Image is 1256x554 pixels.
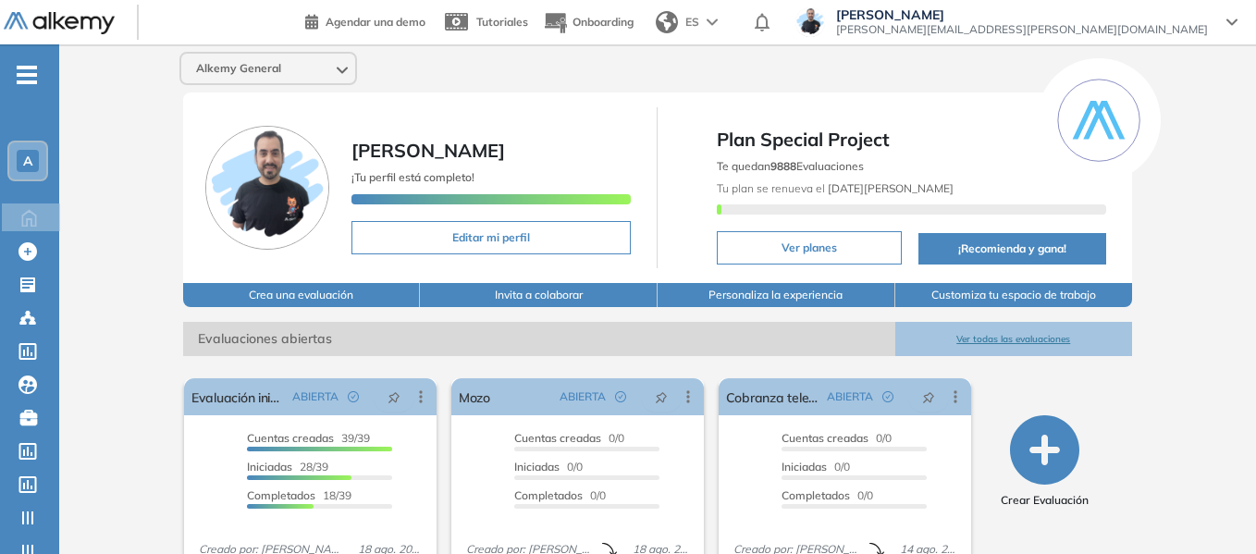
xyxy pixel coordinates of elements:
[707,18,718,26] img: arrow
[292,388,339,405] span: ABIERTA
[348,391,359,402] span: check-circle
[247,488,315,502] span: Completados
[717,126,1106,154] span: Plan Special Project
[247,460,292,474] span: Iniciadas
[514,460,583,474] span: 0/0
[836,7,1208,22] span: [PERSON_NAME]
[514,431,624,445] span: 0/0
[726,378,819,415] a: Cobranza telefónica
[717,181,954,195] span: Tu plan se renueva el
[782,431,892,445] span: 0/0
[459,378,490,415] a: Mozo
[305,9,425,31] a: Agendar una demo
[17,73,37,77] i: -
[922,389,935,404] span: pushpin
[782,488,873,502] span: 0/0
[205,126,329,250] img: Foto de perfil
[782,460,827,474] span: Iniciadas
[351,139,505,162] span: [PERSON_NAME]
[658,283,895,307] button: Personaliza la experiencia
[908,382,949,412] button: pushpin
[514,431,601,445] span: Cuentas creadas
[782,488,850,502] span: Completados
[1001,415,1089,509] button: Crear Evaluación
[388,389,400,404] span: pushpin
[656,11,678,33] img: world
[191,378,285,415] a: Evaluación inicial IA | Academy | Pomelo
[655,389,668,404] span: pushpin
[514,488,606,502] span: 0/0
[782,431,868,445] span: Cuentas creadas
[247,488,351,502] span: 18/39
[782,460,850,474] span: 0/0
[1164,465,1256,554] div: Widget de chat
[351,170,474,184] span: ¡Tu perfil está completo!
[882,391,893,402] span: check-circle
[326,15,425,29] span: Agendar una demo
[183,322,895,356] span: Evaluaciones abiertas
[770,159,796,173] b: 9888
[1164,465,1256,554] iframe: Chat Widget
[514,460,560,474] span: Iniciadas
[895,283,1133,307] button: Customiza tu espacio de trabajo
[918,233,1106,265] button: ¡Recomienda y gana!
[476,15,528,29] span: Tutoriales
[827,388,873,405] span: ABIERTA
[717,159,864,173] span: Te quedan Evaluaciones
[895,322,1133,356] button: Ver todas las evaluaciones
[1001,492,1089,509] span: Crear Evaluación
[23,154,32,168] span: A
[247,431,334,445] span: Cuentas creadas
[573,15,634,29] span: Onboarding
[836,22,1208,37] span: [PERSON_NAME][EMAIL_ADDRESS][PERSON_NAME][DOMAIN_NAME]
[514,488,583,502] span: Completados
[247,460,328,474] span: 28/39
[560,388,606,405] span: ABIERTA
[374,382,414,412] button: pushpin
[543,3,634,43] button: Onboarding
[420,283,658,307] button: Invita a colaborar
[351,221,632,254] button: Editar mi perfil
[183,283,421,307] button: Crea una evaluación
[247,431,370,445] span: 39/39
[825,181,954,195] b: [DATE][PERSON_NAME]
[641,382,682,412] button: pushpin
[615,391,626,402] span: check-circle
[717,231,902,265] button: Ver planes
[685,14,699,31] span: ES
[4,12,115,35] img: Logo
[196,61,281,76] span: Alkemy General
